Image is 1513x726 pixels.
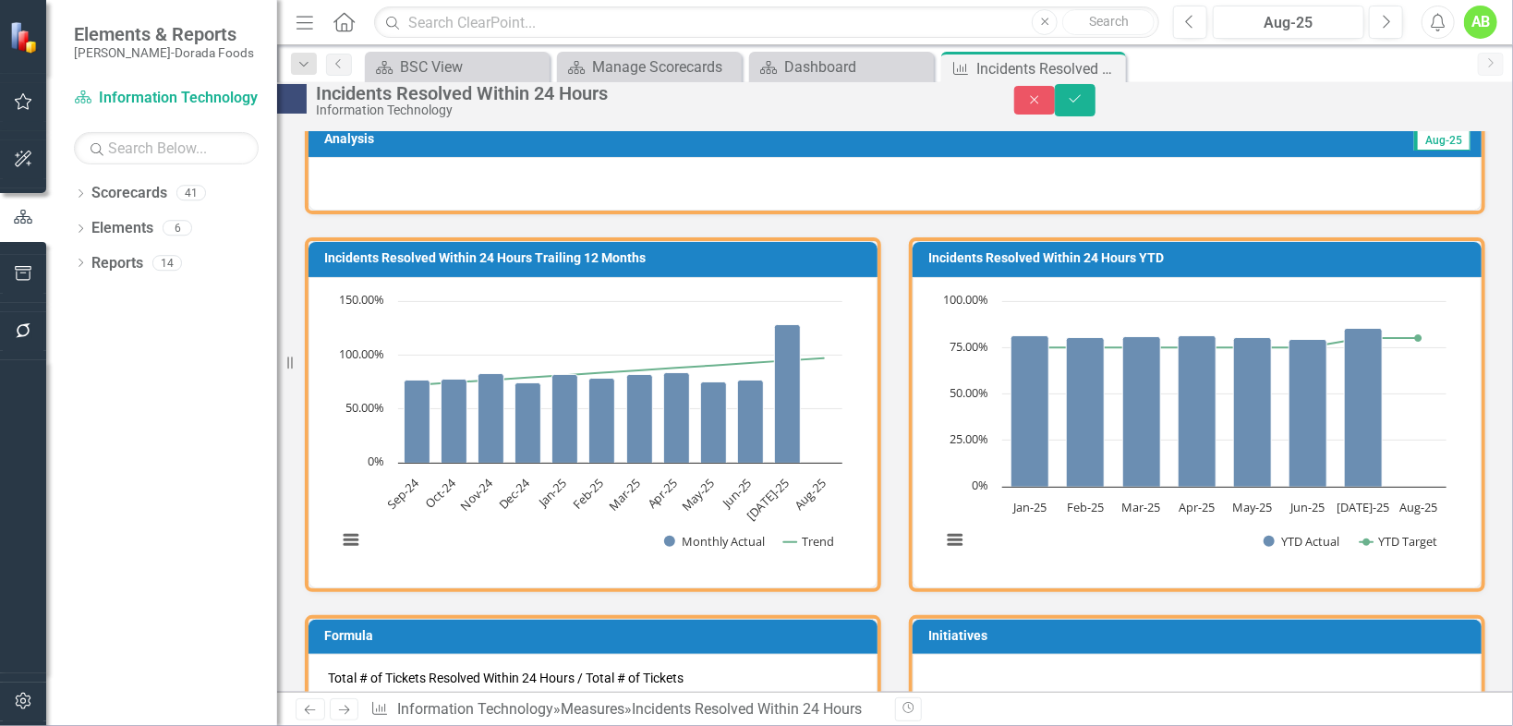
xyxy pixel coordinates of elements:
text: Sep-24 [384,474,423,513]
input: Search ClearPoint... [374,6,1159,39]
text: Jun-25 [718,475,755,512]
span: Total # of Tickets Resolved Within 24 Hours / Total # of Tickets [328,671,684,685]
div: Incidents Resolved Within 24 Hours [316,83,977,103]
small: [PERSON_NAME]-Dorada Foods [74,45,254,60]
text: 25.00% [950,430,988,447]
text: 0% [972,477,988,493]
text: Jan-25 [533,475,570,512]
text: Mar-25 [1121,499,1160,515]
text: Aug-25 [791,475,829,514]
path: Apr-25, 83.19559229. Monthly Actual. [664,372,690,463]
text: Oct-24 [421,474,459,512]
text: Nov-24 [456,474,496,514]
a: BSC View [369,55,545,79]
path: Aug-25, 80. YTD Target. [1415,334,1422,342]
text: Aug-25 [1399,499,1437,515]
text: 50.00% [950,384,988,401]
text: [DATE]-25 [743,475,792,524]
text: Trend [802,533,834,550]
input: Search Below... [74,132,259,164]
text: Jun-25 [1289,499,1325,515]
text: 100.00% [339,345,384,362]
div: Information Technology [316,103,977,117]
button: AB [1464,6,1497,39]
text: YTD Target [1378,533,1437,550]
h3: Analysis [324,132,854,146]
path: Mar-25, 81.99513382. Monthly Actual. [627,374,653,463]
button: Show Monthly Actual [664,534,764,550]
path: Jun-25, 77.01149425. Monthly Actual. [738,380,764,463]
path: Feb-25, 78.73417722. Monthly Actual. [589,378,615,463]
text: Monthly Actual [682,533,765,550]
svg: Interactive chart [328,292,852,569]
button: View chart menu, Chart [338,527,364,553]
path: Jul-25, 85.30362918. YTD Actual. [1345,328,1383,487]
path: Oct-24, 77.94871795. Monthly Actual. [442,379,467,463]
a: Elements [91,218,153,239]
text: Jan-25 [1011,499,1047,515]
path: May-25, 80.14515293. YTD Actual. [1234,337,1272,487]
path: Sep-24, 76.82926829. Monthly Actual. [405,380,430,463]
text: May-25 [1232,499,1272,515]
img: No Information [277,84,307,114]
a: Dashboard [754,55,929,79]
div: 41 [176,186,206,201]
div: Incidents Resolved Within 24 Hours [632,700,862,718]
h3: Formula [324,629,868,643]
a: Measures [561,700,624,718]
text: 150.00% [339,291,384,308]
div: Chart. Highcharts interactive chart. [932,292,1462,569]
text: 75.00% [950,338,988,355]
button: Aug-25 [1213,6,1364,39]
text: YTD Actual [1281,533,1339,550]
text: May-25 [678,475,718,514]
div: Manage Scorecards [592,55,737,79]
a: Manage Scorecards [562,55,737,79]
text: Apr-25 [644,475,681,512]
div: Chart. Highcharts interactive chart. [328,292,858,569]
div: BSC View [400,55,545,79]
div: 6 [163,221,192,236]
button: Show Trend [783,534,834,550]
div: » » [370,699,881,720]
a: Reports [91,253,143,274]
g: YTD Actual, series 1 of 2. Bar series with 8 bars. [1011,301,1420,488]
path: Apr-25, 81.31797825. YTD Actual. [1179,335,1216,487]
a: Scorecards [91,183,167,204]
path: Jan-25, 81.47208122. YTD Actual. [1011,335,1049,487]
svg: Interactive chart [932,292,1456,569]
text: [DATE]-25 [1337,499,1389,515]
path: May-25, 75.13661202. Monthly Actual. [701,381,727,463]
h3: Incidents Resolved Within 24 Hours Trailing 12 Months [324,251,868,265]
div: Aug-25 [1219,12,1358,34]
path: Dec-24, 74.15143603. Monthly Actual. [515,382,541,463]
a: Information Technology [74,88,259,109]
span: Elements & Reports [74,23,254,45]
text: Mar-25 [605,475,644,514]
path: Nov-24, 83.03341902. Monthly Actual. [478,373,504,463]
text: 100.00% [943,291,988,308]
button: View chart menu, Chart [942,527,968,553]
path: Jun-25, 79.47776418. YTD Actual. [1289,339,1327,487]
img: ClearPoint Strategy [9,21,42,54]
path: Jan-25, 81.47208122. Monthly Actual. [552,374,578,463]
path: Jul-25, 128.31325301. Monthly Actual. [775,324,801,463]
div: 14 [152,255,182,271]
span: Aug-25 [1414,130,1471,151]
text: 0% [368,453,384,469]
g: Monthly Actual, series 1 of 2. Bar series with 12 bars. [405,301,825,464]
path: Feb-25, 80.10139417. YTD Actual. [1067,337,1105,487]
h3: Incidents Resolved Within 24 Hours YTD [928,251,1472,265]
button: Search [1062,9,1155,35]
a: Information Technology [397,700,553,718]
path: Mar-25, 80.75. YTD Actual. [1123,336,1161,487]
button: Show YTD Actual [1264,534,1340,550]
text: Apr-25 [1179,499,1215,515]
text: Feb-25 [1067,499,1104,515]
span: Search [1089,14,1129,29]
div: Dashboard [784,55,929,79]
text: 50.00% [345,399,384,416]
button: Show YTD Target [1360,534,1438,550]
h3: Initiatives [928,629,1472,643]
div: Incidents Resolved Within 24 Hours [976,57,1121,80]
